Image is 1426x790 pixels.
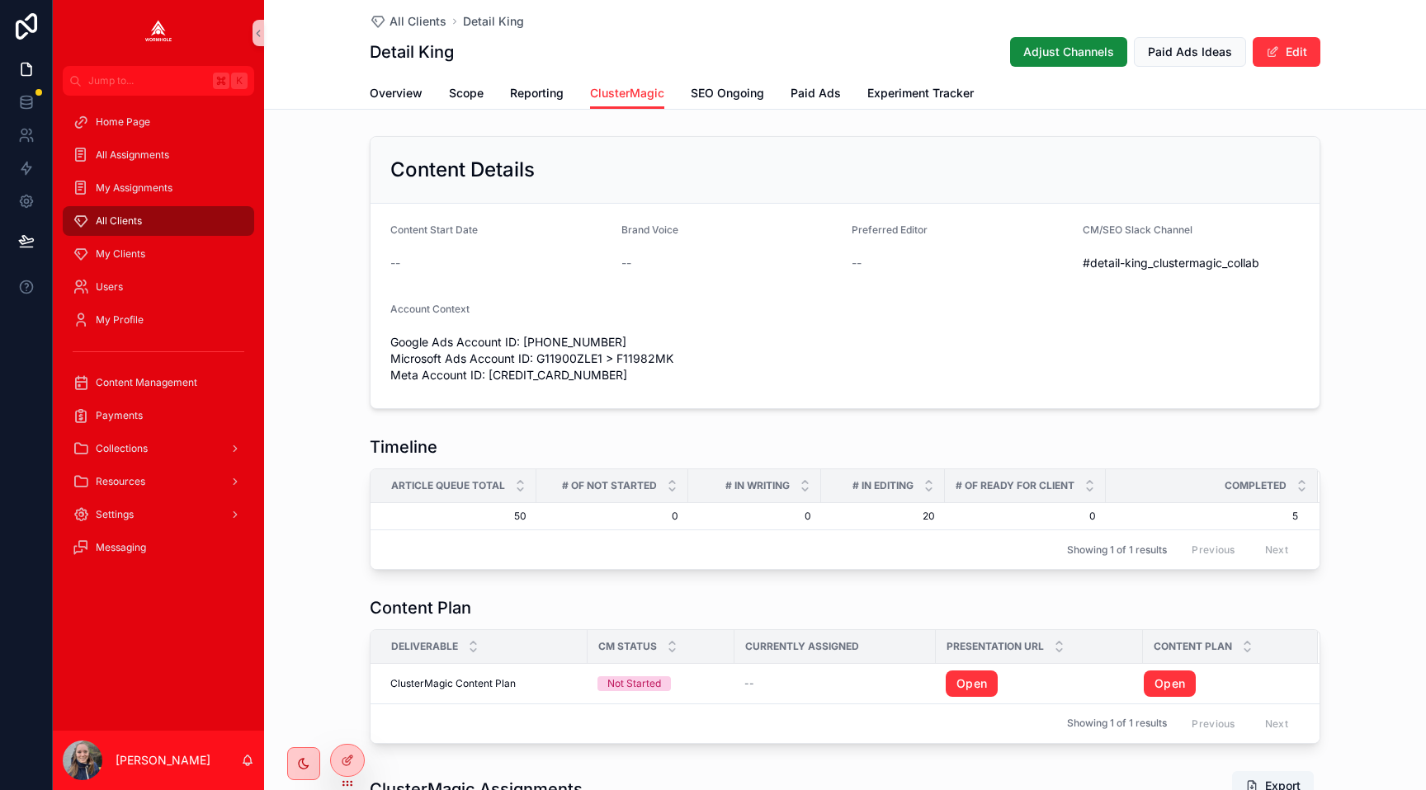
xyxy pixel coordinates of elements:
[53,96,264,584] div: scrollable content
[510,78,564,111] a: Reporting
[63,272,254,302] a: Users
[390,677,578,690] a: ClusterMagic Content Plan
[791,85,841,101] span: Paid Ads
[63,206,254,236] a: All Clients
[96,280,123,294] span: Users
[370,40,454,63] h1: Detail King
[852,255,862,271] span: --
[88,74,206,87] span: Jump to...
[1023,44,1114,60] span: Adjust Channels
[63,239,254,269] a: My Clients
[145,20,172,46] img: App logo
[63,434,254,463] a: Collections
[96,409,143,422] span: Payments
[947,640,1044,653] span: Presentation URL
[390,334,1300,383] span: Google Ads Account ID: [PHONE_NUMBER] Microsoft Ads Account ID: G11900ZLE1 > F11982MK Meta Accoun...
[1144,670,1196,697] a: Open
[1144,670,1298,697] a: Open
[96,376,197,389] span: Content Management
[63,140,254,170] a: All Assignments
[597,676,725,691] a: Not Started
[946,670,998,697] a: Open
[96,442,148,455] span: Collections
[390,510,526,523] span: 50
[590,85,664,101] span: ClusterMagic
[390,677,516,690] span: ClusterMagic Content Plan
[725,479,790,492] span: # in Writing
[390,157,535,183] h2: Content Details
[391,640,458,653] span: Deliverable
[449,78,484,111] a: Scope
[370,85,423,101] span: Overview
[546,510,678,523] span: 0
[96,115,150,129] span: Home Page
[390,255,400,271] span: --
[96,214,142,228] span: All Clients
[1107,510,1298,523] span: 5
[698,510,811,523] span: 0
[390,223,478,236] span: Content Start Date
[63,66,254,96] button: Jump to...K
[96,313,144,327] span: My Profile
[63,467,254,496] a: Resources
[449,85,484,101] span: Scope
[96,181,172,195] span: My Assignments
[1154,640,1232,653] span: Content Plan
[96,475,145,488] span: Resources
[691,85,764,101] span: SEO Ongoing
[791,78,841,111] a: Paid Ads
[391,479,505,492] span: Article Queue Total
[370,596,471,619] h1: Content Plan
[621,255,631,271] span: --
[96,508,134,521] span: Settings
[390,13,446,30] span: All Clients
[867,78,974,111] a: Experiment Tracker
[370,435,437,458] h1: Timeline
[745,640,859,653] span: Currently Assigned
[96,148,169,162] span: All Assignments
[63,173,254,203] a: My Assignments
[96,247,145,261] span: My Clients
[63,500,254,529] a: Settings
[1067,543,1167,557] span: Showing 1 of 1 results
[96,541,146,554] span: Messaging
[1225,479,1287,492] span: Completed
[63,368,254,397] a: Content Management
[562,479,657,492] span: # of Not Started
[63,107,254,137] a: Home Page
[1148,44,1232,60] span: Paid Ads Ideas
[63,401,254,430] a: Payments
[370,78,423,111] a: Overview
[744,677,754,690] span: --
[831,510,935,523] span: 20
[1010,37,1127,67] button: Adjust Channels
[116,752,210,769] p: [PERSON_NAME]
[63,533,254,562] a: Messaging
[390,303,470,315] span: Account Context
[956,479,1074,492] span: # of Ready for Client
[1253,37,1320,67] button: Edit
[852,479,914,492] span: # in Editing
[946,670,1133,697] a: Open
[510,85,564,101] span: Reporting
[691,78,764,111] a: SEO Ongoing
[1083,255,1301,271] span: #detail-king_clustermagic_collab
[1067,717,1167,730] span: Showing 1 of 1 results
[590,78,664,110] a: ClusterMagic
[233,74,246,87] span: K
[63,305,254,335] a: My Profile
[621,223,678,236] span: Brand Voice
[607,676,661,691] div: Not Started
[1083,223,1192,236] span: CM/SEO Slack Channel
[463,13,524,30] a: Detail King
[598,640,657,653] span: CM Status
[955,510,1096,523] span: 0
[370,13,446,30] a: All Clients
[744,677,926,690] a: --
[852,223,928,236] span: Preferred Editor
[867,85,974,101] span: Experiment Tracker
[1134,37,1246,67] button: Paid Ads Ideas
